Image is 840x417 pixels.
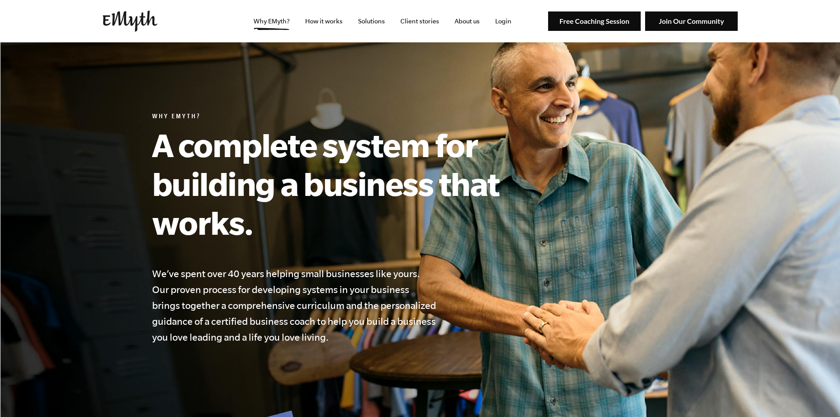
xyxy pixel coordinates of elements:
img: Free Coaching Session [548,11,641,31]
img: Join Our Community [645,11,738,31]
h4: We’ve spent over 40 years helping small businesses like yours. Our proven process for developing ... [152,266,438,345]
h6: Why EMyth? [152,113,540,122]
h1: A complete system for building a business that works. [152,125,540,242]
img: EMyth [103,11,157,32]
